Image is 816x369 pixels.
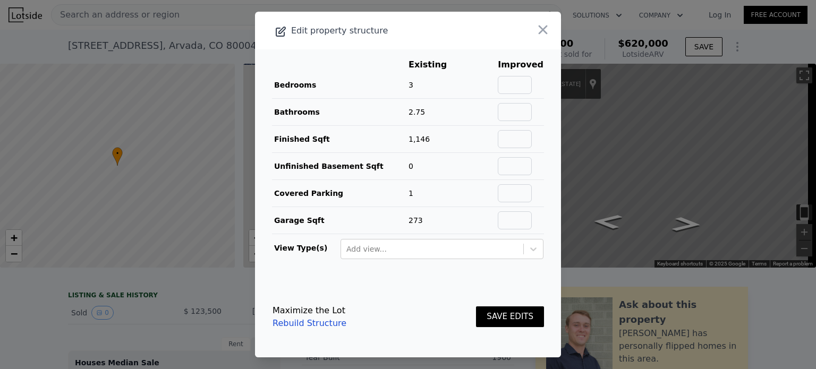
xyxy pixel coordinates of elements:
[273,304,346,317] div: Maximize the Lot
[497,58,544,72] th: Improved
[272,99,408,126] td: Bathrooms
[409,135,430,143] span: 1,146
[272,207,408,234] td: Garage Sqft
[409,189,413,198] span: 1
[409,162,413,170] span: 0
[409,216,423,225] span: 273
[476,306,544,327] button: SAVE EDITS
[272,153,408,180] td: Unfinished Basement Sqft
[409,108,425,116] span: 2.75
[408,58,463,72] th: Existing
[409,81,413,89] span: 3
[273,317,346,330] a: Rebuild Structure
[272,72,408,99] td: Bedrooms
[272,126,408,153] td: Finished Sqft
[272,234,340,260] td: View Type(s)
[255,23,500,38] div: Edit property structure
[272,180,408,207] td: Covered Parking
